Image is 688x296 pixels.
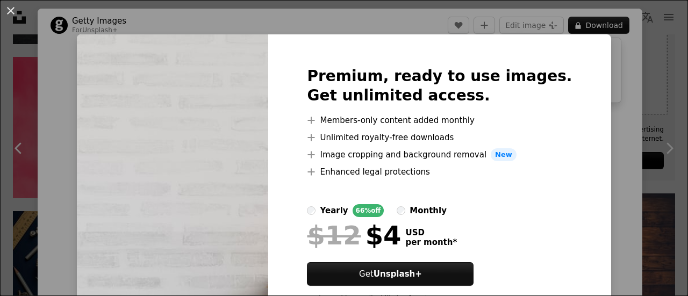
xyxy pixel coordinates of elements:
[405,237,457,247] span: per month *
[307,148,572,161] li: Image cropping and background removal
[320,204,348,217] div: yearly
[307,262,474,286] button: GetUnsplash+
[374,269,422,279] strong: Unsplash+
[410,204,447,217] div: monthly
[307,206,316,215] input: yearly66%off
[353,204,384,217] div: 66% off
[307,165,572,178] li: Enhanced legal protections
[307,221,361,249] span: $12
[307,114,572,127] li: Members-only content added monthly
[307,131,572,144] li: Unlimited royalty-free downloads
[307,221,401,249] div: $4
[397,206,405,215] input: monthly
[405,228,457,237] span: USD
[307,67,572,105] h2: Premium, ready to use images. Get unlimited access.
[491,148,517,161] span: New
